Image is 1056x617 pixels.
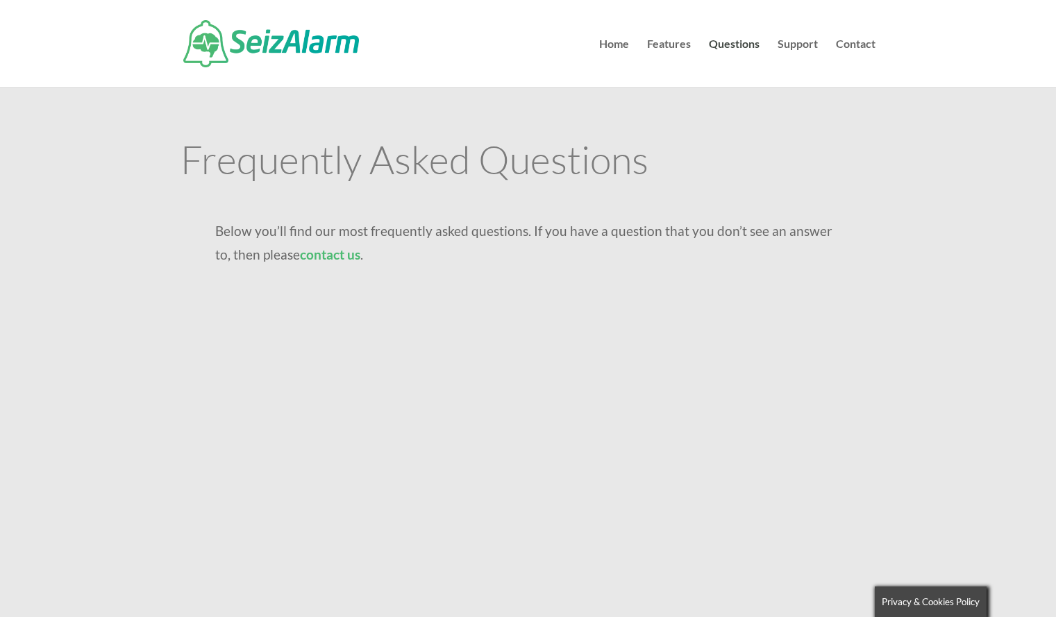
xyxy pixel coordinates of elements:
[181,140,875,185] h1: Frequently Asked Questions
[932,563,1041,602] iframe: Help widget launcher
[215,219,841,267] p: Below you’ll find our most frequently asked questions. If you have a question that you don’t see ...
[836,39,875,87] a: Contact
[300,246,360,262] a: contact us
[647,39,691,87] a: Features
[709,39,760,87] a: Questions
[599,39,629,87] a: Home
[183,20,359,67] img: SeizAlarm
[778,39,818,87] a: Support
[882,596,980,607] span: Privacy & Cookies Policy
